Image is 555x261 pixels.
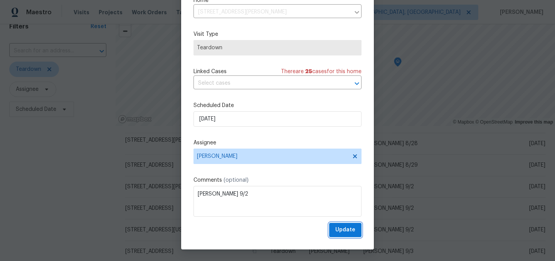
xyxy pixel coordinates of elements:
[193,6,350,18] input: Enter in an address
[281,68,362,75] span: There are case s for this home
[305,69,312,74] span: 25
[193,30,362,38] label: Visit Type
[335,225,355,235] span: Update
[193,111,362,127] input: M/D/YYYY
[329,223,362,237] button: Update
[193,176,362,184] label: Comments
[197,44,358,52] span: Teardown
[193,186,362,217] textarea: [PERSON_NAME] 9/2
[193,77,340,89] input: Select cases
[193,139,362,147] label: Assignee
[224,177,249,183] span: (optional)
[351,78,362,89] button: Open
[197,153,348,159] span: [PERSON_NAME]
[193,102,362,109] label: Scheduled Date
[193,68,227,75] span: Linked Cases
